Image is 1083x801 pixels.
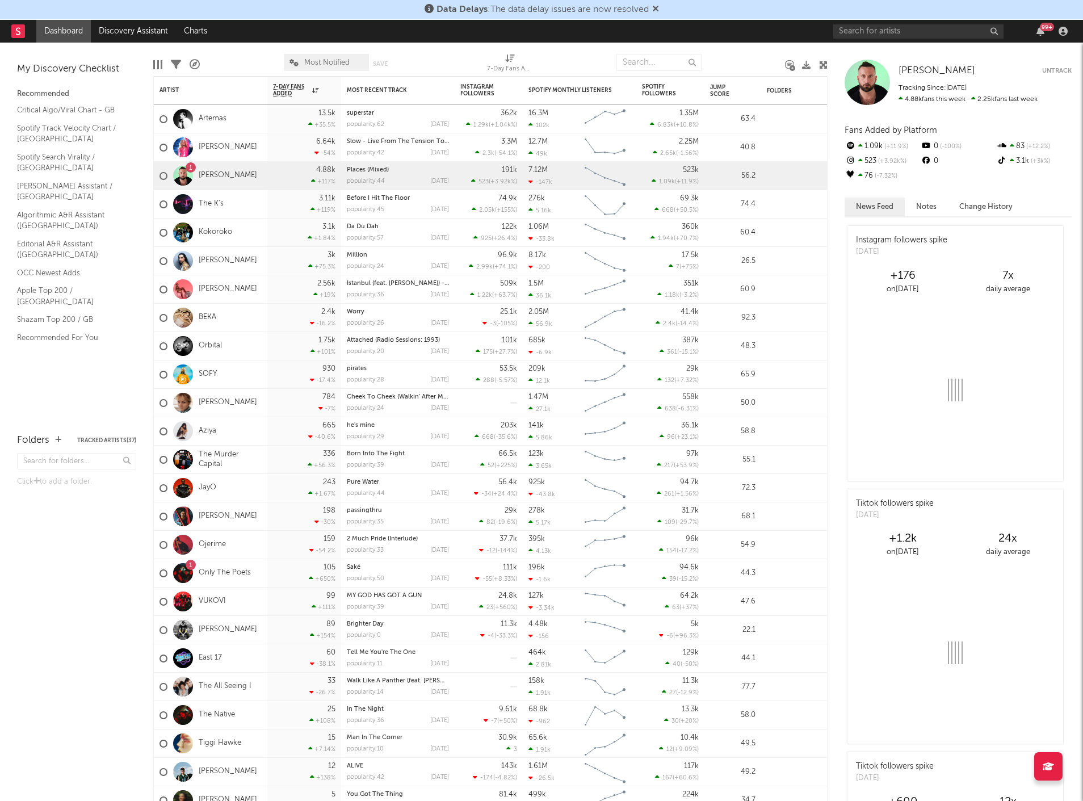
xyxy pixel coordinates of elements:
span: 2.65k [660,150,676,157]
div: 784 [322,393,335,401]
button: 99+ [1036,27,1044,36]
div: 2.25M [679,138,699,145]
span: 7-Day Fans Added [273,83,309,97]
a: [PERSON_NAME] [199,171,257,181]
div: 41.4k [681,308,699,316]
div: 69.3k [680,195,699,202]
div: 40.8 [710,141,755,154]
div: popularity: 28 [347,377,384,383]
span: 1.22k [477,292,492,299]
div: [DATE] [430,207,449,213]
a: [PERSON_NAME] [199,284,257,294]
div: ( ) [657,405,699,412]
div: ( ) [657,376,699,384]
span: +7.32 % [676,378,697,384]
div: 930 [322,365,335,372]
span: +3.92k % [876,158,906,165]
button: News Feed [845,198,905,216]
div: [DATE] [430,405,449,412]
div: ( ) [472,206,517,213]
div: 25.1k [500,308,517,316]
div: Places (Mixed) [347,167,449,173]
a: Spotify Track Velocity Chart / [GEOGRAPHIC_DATA] [17,122,125,145]
div: 83 [996,139,1072,154]
a: Aziya [199,426,216,436]
a: Tiggi Hawke [199,739,241,748]
div: 387k [682,337,699,344]
svg: Chart title [580,133,631,162]
div: 26.5 [710,254,755,268]
div: Spotify Followers [642,83,682,97]
div: 12.1k [528,377,550,384]
span: +27.7 % [494,349,515,355]
a: Kokoroko [199,228,232,237]
span: +11.9 % [677,179,697,185]
div: Most Recent Track [347,87,432,94]
div: Edit Columns [153,48,162,81]
span: +75 % [681,264,697,270]
span: 288 [483,378,494,384]
div: [DATE] [430,263,449,270]
div: 48.3 [710,339,755,353]
div: 92.3 [710,311,755,325]
div: popularity: 44 [347,178,385,184]
a: passingthru [347,508,382,514]
a: Man In The Corner [347,735,402,741]
a: Ojerime [199,540,226,550]
a: The Native [199,710,235,720]
span: Fans Added by Platform [845,126,937,135]
div: 209k [528,365,545,372]
span: 361 [667,349,677,355]
div: 0 [920,139,996,154]
span: -14.4 % [677,321,697,327]
div: ( ) [476,376,517,384]
span: -1.56 % [678,150,697,157]
span: 7 [676,264,679,270]
div: 276k [528,195,545,202]
span: -100 % [938,144,962,150]
svg: Chart title [580,190,631,219]
div: 8.17k [528,251,546,259]
svg: Chart title [580,275,631,304]
div: [DATE] [430,292,449,298]
div: 7-Day Fans Added (7-Day Fans Added) [487,48,532,81]
div: popularity: 57 [347,235,384,241]
div: ( ) [660,348,699,355]
div: 360k [682,223,699,230]
span: 1.18k [665,292,679,299]
div: Click to add a folder. [17,475,136,489]
a: pirates [347,366,367,372]
div: Spotify Monthly Listeners [528,87,614,94]
span: -7.32 % [873,173,897,179]
span: +50.5 % [675,207,697,213]
div: 63.4 [710,112,755,126]
a: [PERSON_NAME] Assistant / [GEOGRAPHIC_DATA] [17,180,125,203]
span: -15.1 % [679,349,697,355]
a: MY GOD HAS GOT A GUN [347,593,422,599]
a: Slow - Live From The Tension Tour [347,139,451,145]
div: 3.1k [322,223,335,230]
a: VUKOVI [199,597,226,606]
div: 7.12M [528,166,548,174]
div: ( ) [657,291,699,299]
span: -54.1 % [496,150,515,157]
div: 96.9k [498,251,517,259]
div: ( ) [650,121,699,128]
div: 3.3M [501,138,517,145]
a: BEKA [199,313,216,322]
div: +119 % [310,206,335,213]
a: [PERSON_NAME] [199,511,257,521]
div: -6.9k [528,349,552,356]
div: 74.9k [498,195,517,202]
a: Attached (Radio Sessions: 1993) [347,337,440,343]
div: Filters [171,48,181,81]
div: 102k [528,121,549,129]
span: +1.04k % [490,122,515,128]
div: popularity: 45 [347,207,384,213]
a: Walk Like A Panther (feat. [PERSON_NAME]) - Remastered [347,678,515,684]
a: Charts [176,20,215,43]
div: 351k [683,280,699,287]
div: Cheek To Cheek (Walkin' After Midnight) [347,394,449,400]
div: 191k [502,166,517,174]
a: Million [347,252,367,258]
